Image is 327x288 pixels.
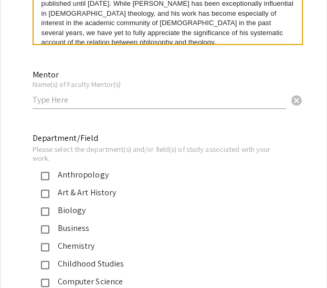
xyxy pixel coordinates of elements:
span: cancel [290,94,303,107]
div: Childhood Studies [49,258,270,270]
div: Anthropology [49,169,270,181]
button: Clear [286,89,307,110]
div: Business [49,222,270,235]
div: Art & Art History [49,186,270,199]
div: Biology [49,204,270,217]
mat-label: Mentor [33,69,59,80]
div: Name(s) of Faculty Mentor(s) [33,80,286,89]
mat-label: Department/Field [33,132,99,143]
div: Computer Science [49,275,270,288]
iframe: Chat [8,241,45,280]
input: Type Here [33,94,286,105]
div: Please select the department(s) and/or field(s) of study associated with your work. [33,145,278,163]
div: Chemistry [49,240,270,252]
